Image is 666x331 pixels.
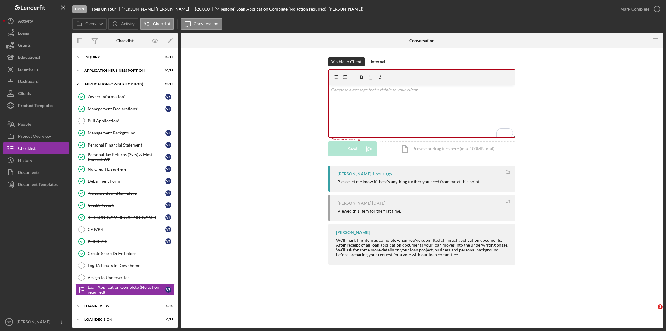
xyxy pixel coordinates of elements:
[194,6,210,11] span: $20,000
[3,166,69,178] button: Documents
[338,172,371,176] div: [PERSON_NAME]
[329,85,515,137] div: To enrich screen reader interactions, please activate Accessibility in Grammarly extension settings
[336,238,509,257] div: We'll mark this item as complete when you've submitted all initial application documents. After r...
[18,154,32,168] div: History
[3,27,69,39] a: Loans
[18,118,31,132] div: People
[3,51,69,63] a: Educational
[88,167,165,172] div: No Credit Elsewhere
[162,82,173,86] div: 12 / 17
[162,304,173,308] div: 0 / 20
[165,106,171,112] div: V F
[75,163,175,175] a: No Credit ElsewhereVF
[620,3,649,15] div: Mark Complete
[18,27,29,41] div: Loans
[3,154,69,166] button: History
[88,203,165,208] div: Credit Report
[3,63,69,75] button: Long-Term
[88,239,165,244] div: Pull OFAC
[75,211,175,223] a: [PERSON_NAME][DOMAIN_NAME]VF
[3,99,69,112] button: Product Templates
[7,320,11,324] text: SC
[3,142,69,154] button: Checklist
[3,39,69,51] button: Grants
[18,51,40,65] div: Educational
[3,75,69,87] button: Dashboard
[181,18,223,30] button: Conversation
[18,39,31,53] div: Grants
[18,142,36,156] div: Checklist
[18,75,39,89] div: Dashboard
[368,57,388,66] button: Internal
[162,69,173,72] div: 10 / 19
[92,7,116,11] b: Toes On Tour
[162,318,173,321] div: 0 / 11
[75,199,175,211] a: Credit ReportVF
[18,87,31,101] div: Clients
[165,287,171,293] div: V F
[88,285,165,295] div: Loan Application Complete (No action required)
[75,187,175,199] a: Agreements and SignatureVF
[165,154,171,160] div: V F
[88,94,165,99] div: Owner Information*
[88,263,174,268] div: Log TA Hours in Downhome
[338,209,401,213] div: Viewed this item for the first time.
[75,247,175,260] a: Create Share Drive Folder
[658,304,663,309] span: 1
[348,141,357,156] div: Send
[409,38,434,43] div: Conversation
[75,139,175,151] a: Personal Financial StatementVF
[194,21,219,26] label: Conversation
[3,178,69,191] button: Document Templates
[162,55,173,59] div: 10 / 14
[3,15,69,27] button: Activity
[72,18,107,30] button: Overview
[84,69,158,72] div: APPLICATION (BUSINESS PORTION)
[75,91,175,103] a: Owner Information*VF
[18,178,58,192] div: Document Templates
[88,131,165,135] div: Management Background
[75,127,175,139] a: Management BackgroundVF
[75,175,175,187] a: Debarment FormVF
[336,230,370,235] div: [PERSON_NAME]
[165,178,171,184] div: V F
[84,55,158,59] div: INQUIRY
[18,99,53,113] div: Product Templates
[18,166,39,180] div: Documents
[646,304,660,319] iframe: Intercom live chat
[372,172,392,176] time: 2025-10-03 15:19
[214,7,363,11] div: [Milestone] Loan Application Complete (No action required) ([PERSON_NAME])
[75,284,175,296] a: Loan Application Complete (No action required)VF
[121,7,194,11] div: [PERSON_NAME] [PERSON_NAME]
[88,152,165,162] div: Personal Tax Returns (3yrs) & Most Current W2
[88,275,174,280] div: Assign to Underwriter
[75,151,175,163] a: Personal Tax Returns (3yrs) & Most Current W2VF
[88,251,174,256] div: Create Share Drive Folder
[75,103,175,115] a: Management Declarations*VF
[3,118,69,130] button: People
[3,130,69,142] a: Project Overview
[3,87,69,99] button: Clients
[165,190,171,196] div: V F
[165,130,171,136] div: V F
[18,15,33,29] div: Activity
[165,214,171,220] div: V F
[84,82,158,86] div: APPLICATION (OWNER PORTION)
[108,18,138,30] button: Activity
[165,166,171,172] div: V F
[88,191,165,196] div: Agreements and Signature
[331,57,362,66] div: Visible to Client
[88,118,174,123] div: Pull Application*
[84,318,158,321] div: LOAN DECISION
[88,179,165,184] div: Debarment Form
[328,57,365,66] button: Visible to Client
[338,179,479,184] div: Please let me know if there’s anything further you need from me at this point
[121,21,134,26] label: Activity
